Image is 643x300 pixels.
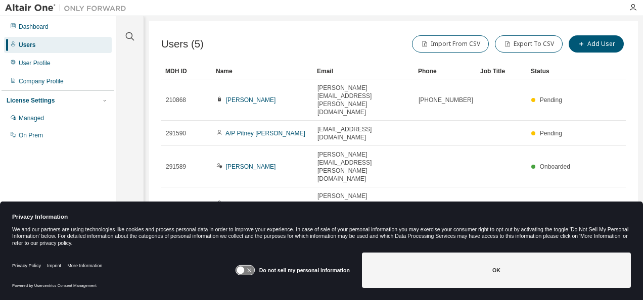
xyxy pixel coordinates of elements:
[495,35,563,53] button: Export To CSV
[7,96,55,105] div: License Settings
[19,41,35,49] div: Users
[317,63,410,79] div: Email
[226,163,276,170] a: [PERSON_NAME]
[166,200,186,208] span: 375909
[412,35,489,53] button: Import From CSV
[165,63,208,79] div: MDH ID
[569,35,624,53] button: Add User
[19,23,49,31] div: Dashboard
[226,96,276,104] a: [PERSON_NAME]
[19,59,51,67] div: User Profile
[166,96,186,104] span: 210868
[225,130,305,137] a: A/P Pitney [PERSON_NAME]
[166,163,186,171] span: 291589
[19,131,43,139] div: On Prem
[540,96,562,104] span: Pending
[317,125,409,141] span: [EMAIL_ADDRESS][DOMAIN_NAME]
[161,38,204,50] span: Users (5)
[317,192,409,216] span: [PERSON_NAME][EMAIL_ADDRESS][DOMAIN_NAME]
[317,151,409,183] span: [PERSON_NAME][EMAIL_ADDRESS][PERSON_NAME][DOMAIN_NAME]
[216,63,309,79] div: Name
[419,96,473,104] span: [PHONE_NUMBER]
[5,3,131,13] img: Altair One
[480,63,523,79] div: Job Title
[166,129,186,137] span: 291590
[540,130,562,137] span: Pending
[19,77,64,85] div: Company Profile
[531,63,573,79] div: Status
[317,84,409,116] span: [PERSON_NAME][EMAIL_ADDRESS][PERSON_NAME][DOMAIN_NAME]
[540,163,570,170] span: Onboarded
[418,63,472,79] div: Phone
[19,114,44,122] div: Managed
